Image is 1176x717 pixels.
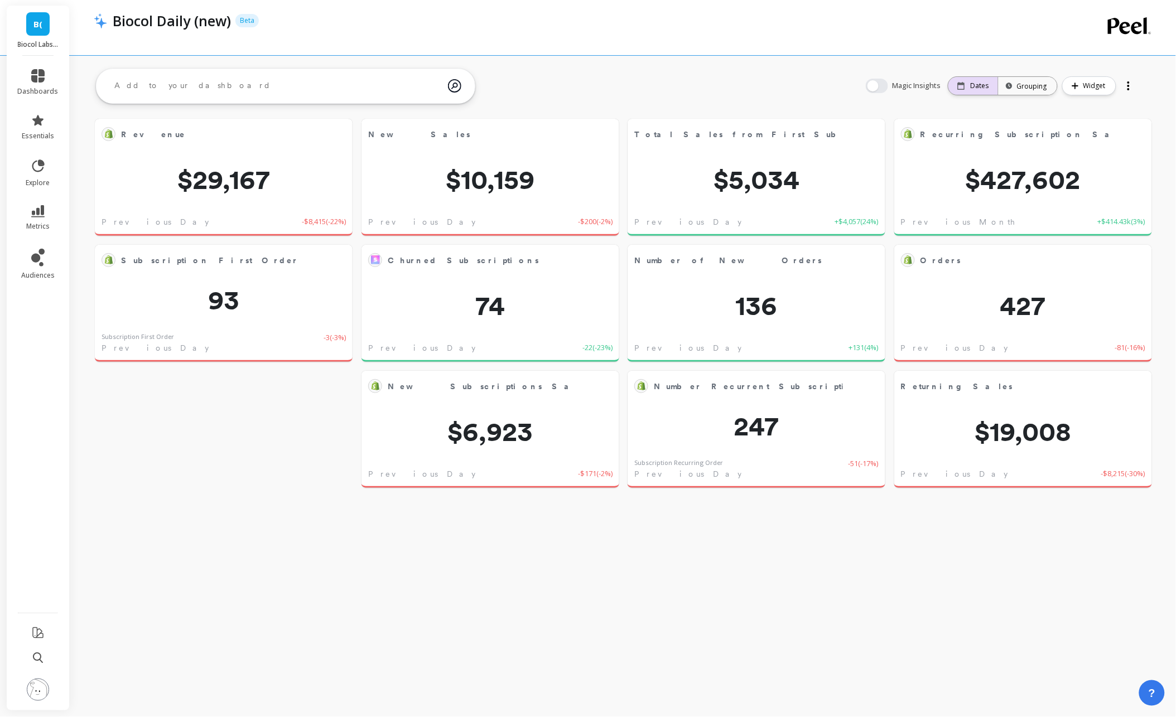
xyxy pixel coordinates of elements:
span: Total Sales from First Subscription Orders [634,127,843,142]
span: essentials [22,132,54,141]
span: Previous Day [901,468,1008,479]
p: Biocol Daily (new) [113,11,231,30]
img: magic search icon [448,71,461,101]
span: audiences [21,271,55,280]
span: -81 ( -16% ) [1115,342,1145,353]
span: Previous Day [102,216,209,227]
span: +131 ( 4% ) [849,342,879,353]
span: Returning Sales [901,379,1110,394]
span: +$4,057 ( 24% ) [835,216,879,227]
span: $19,008 [894,418,1152,445]
span: -22 ( -23% ) [582,342,613,353]
span: 247 [628,413,885,439]
button: Widget [1062,76,1116,95]
span: Previous Day [901,342,1008,353]
span: Churned Subscriptions [388,253,577,268]
span: Number Recurrent Subscription Orders [654,381,917,393]
span: Orders [920,255,961,267]
span: ? [1149,685,1155,701]
span: explore [26,178,50,187]
span: Previous Day [634,342,741,353]
span: Number Recurrent Subscription Orders [654,379,843,394]
span: New Sales [368,127,577,142]
span: Previous Day [368,468,475,479]
span: Recurring Subscription Sales [920,129,1132,141]
span: -$8,415 ( -22% ) [302,216,346,227]
span: 136 [628,292,885,319]
span: -$8,215 ( -30% ) [1101,468,1145,479]
span: 74 [362,292,619,319]
span: B( [33,18,42,31]
span: +$414.43k ( 3% ) [1098,216,1145,227]
span: -$171 ( -2% ) [578,468,613,479]
span: Returning Sales [901,381,1013,393]
span: $6,923 [362,418,619,445]
span: New Subscriptions Sales [388,379,577,394]
span: 427 [894,292,1152,319]
p: Dates [971,81,989,90]
span: New Subscriptions Sales [388,381,591,393]
span: $427,602 [894,166,1152,193]
span: Churned Subscriptions [388,255,539,267]
span: Previous Day [368,342,475,353]
span: Previous Month to Date [901,216,1079,227]
span: Subscription First Order [121,253,310,268]
span: Total Sales from First Subscription Orders [634,129,953,141]
span: -$200 ( -2% ) [578,216,613,227]
p: Beta [235,14,259,27]
span: -3 ( -3% ) [324,332,346,354]
span: Orders [920,253,1110,268]
span: Previous Day [102,342,209,353]
span: New Sales [368,129,470,141]
button: ? [1139,680,1165,706]
div: Subscription Recurring Order [634,458,723,468]
span: Recurring Subscription Sales [920,127,1110,142]
span: Subscription First Order [121,255,298,267]
span: -51 ( -17% ) [849,458,879,480]
p: Biocol Labs (US) [18,40,59,49]
img: profile picture [27,679,49,701]
div: Subscription First Order [102,332,174,342]
span: Magic Insights [893,80,943,91]
span: $5,034 [628,166,885,193]
span: Revenue [121,129,186,141]
span: metrics [26,222,50,231]
span: Widget [1083,80,1109,91]
img: header icon [94,13,107,28]
span: Number of New Orders [634,253,843,268]
span: Previous Day [368,216,475,227]
span: dashboards [18,87,59,96]
div: Grouping [1009,81,1047,91]
span: Previous Day [634,468,741,479]
span: $10,159 [362,166,619,193]
span: Previous Day [634,216,741,227]
span: Number of New Orders [634,255,822,267]
span: 93 [95,287,353,313]
span: $29,167 [95,166,353,193]
span: Revenue [121,127,310,142]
